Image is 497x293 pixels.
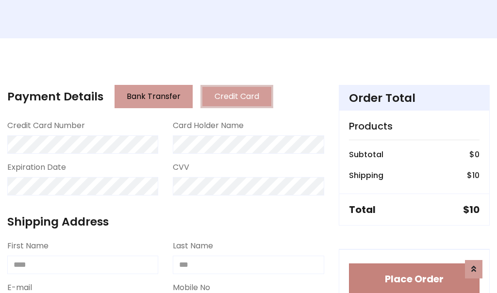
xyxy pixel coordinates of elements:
[469,203,480,216] span: 10
[7,120,85,131] label: Credit Card Number
[7,215,324,228] h4: Shipping Address
[173,162,189,173] label: CVV
[173,240,213,252] label: Last Name
[463,204,480,215] h5: $
[469,150,480,159] h6: $
[173,120,244,131] label: Card Holder Name
[349,150,383,159] h6: Subtotal
[472,170,480,181] span: 10
[7,90,103,103] h4: Payment Details
[349,91,480,105] h4: Order Total
[7,240,49,252] label: First Name
[200,85,273,108] button: Credit Card
[475,149,480,160] span: 0
[349,120,480,132] h5: Products
[349,204,376,215] h5: Total
[467,171,480,180] h6: $
[7,162,66,173] label: Expiration Date
[349,171,383,180] h6: Shipping
[115,85,193,108] button: Bank Transfer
